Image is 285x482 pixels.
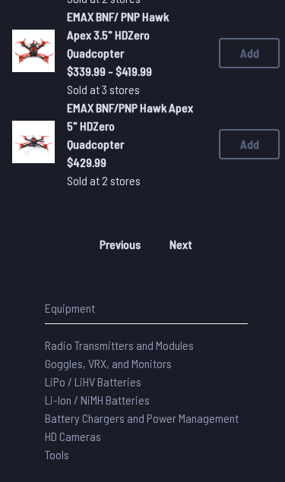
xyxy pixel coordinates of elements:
span: HD Cameras [45,429,101,443]
span: EMAX BNF/PNP Hawk Apex 5" HDZero Quadcopter [67,100,193,151]
span: Tools [45,447,69,462]
img: image [12,30,55,72]
span: Li-Ion / NiMH Batteries [45,392,150,407]
a: image [12,30,55,77]
a: HD Cameras [45,427,248,446]
span: EMAX BNF/ PNP Hawk Apex 3.5" HDZero Quadcopter [67,9,169,60]
a: Radio Transmitters and Modules [45,336,248,354]
button: Add [219,129,280,159]
a: Battery Chargers and Power Management [45,409,248,427]
a: EMAX BNF/ PNP Hawk Apex 3.5" HDZero Quadcopter [67,8,195,62]
span: Goggles, VRX, and Monitors [45,356,172,370]
a: Goggles, VRX, and Monitors [45,354,248,373]
a: EMAX BNF/PNP Hawk Apex 5" HDZero Quadcopter [67,99,195,153]
span: Battery Chargers and Power Management [45,411,239,425]
span: Sold at 3 stores [67,80,195,99]
a: Tools [45,446,248,464]
span: LiPo / LiHV Batteries [45,374,141,389]
a: Li-Ion / NiMH Batteries [45,391,248,409]
a: LiPo / LiHV Batteries [45,373,248,391]
a: image [12,121,55,168]
span: $429.99 [67,153,195,172]
span: Radio Transmitters and Modules [45,338,194,352]
span: $339.99 - $419.99 [67,62,195,80]
span: Sold at 2 stores [67,172,195,190]
img: image [12,121,55,163]
button: Add [219,38,280,68]
p: Equipment [45,299,248,317]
